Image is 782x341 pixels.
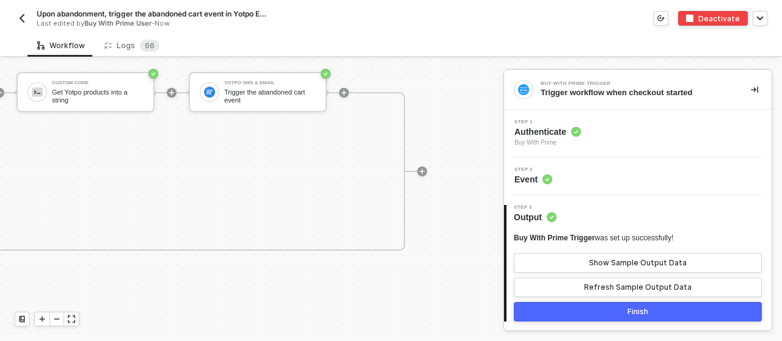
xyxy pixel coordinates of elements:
[514,211,557,223] span: Output
[514,234,595,242] span: Buy With Prime Trigger
[514,138,581,148] span: Buy With Prime
[37,41,85,51] div: Workflow
[541,81,724,86] div: Buy With Prime Trigger
[514,173,552,185] span: Event
[140,40,159,52] sup: 66
[68,315,75,323] span: icon-expand
[15,11,29,26] button: back
[541,87,731,98] div: Trigger workflow when checkout started
[224,81,316,85] div: Yotpo SMS & Email
[32,87,43,98] img: icon
[17,13,27,23] img: back
[148,69,158,79] span: icon-success-page
[418,168,426,175] span: icon-play
[514,253,762,273] button: Show Sample Output Data
[514,120,581,124] span: Step 1
[584,282,692,292] div: Refresh Sample Output Data
[589,258,687,268] div: Show Sample Output Data
[321,69,331,79] span: icon-success-page
[37,9,271,19] span: Upon abandonment, trigger the abandoned cart event in Yotpo Email & SMS
[37,19,363,28] div: Last edited by - Now
[145,41,150,50] span: 6
[52,88,144,104] div: Get Yotpo products into a string
[627,307,648,317] div: Finish
[514,233,673,243] div: was set up successfully!
[514,126,581,138] span: Authenticate
[53,315,60,323] span: icon-minus
[514,302,762,321] button: Finish
[518,84,529,95] img: integration-icon
[678,11,748,26] button: deactivateDeactivate
[104,40,159,52] div: Logs
[204,87,215,98] img: icon
[150,41,155,50] span: 6
[168,89,175,96] span: icon-play
[52,81,144,85] div: Custom Code
[504,120,772,148] div: Step 1Authenticate Buy With Prime
[38,315,46,323] span: icon-play
[504,205,772,321] div: Step 3Output Buy With Prime Triggerwas set up successfully!Show Sample Output DataRefresh Sample ...
[686,15,693,22] img: deactivate
[514,278,762,297] button: Refresh Sample Output Data
[751,86,758,93] span: icon-collapse-right
[224,88,316,104] div: Trigger the abandoned cart event
[514,205,557,210] span: Step 3
[340,89,348,96] span: icon-play
[84,19,152,27] span: Buy With Prime User
[514,167,552,172] span: Step 2
[657,15,665,22] span: icon-versioning
[698,13,740,24] div: Deactivate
